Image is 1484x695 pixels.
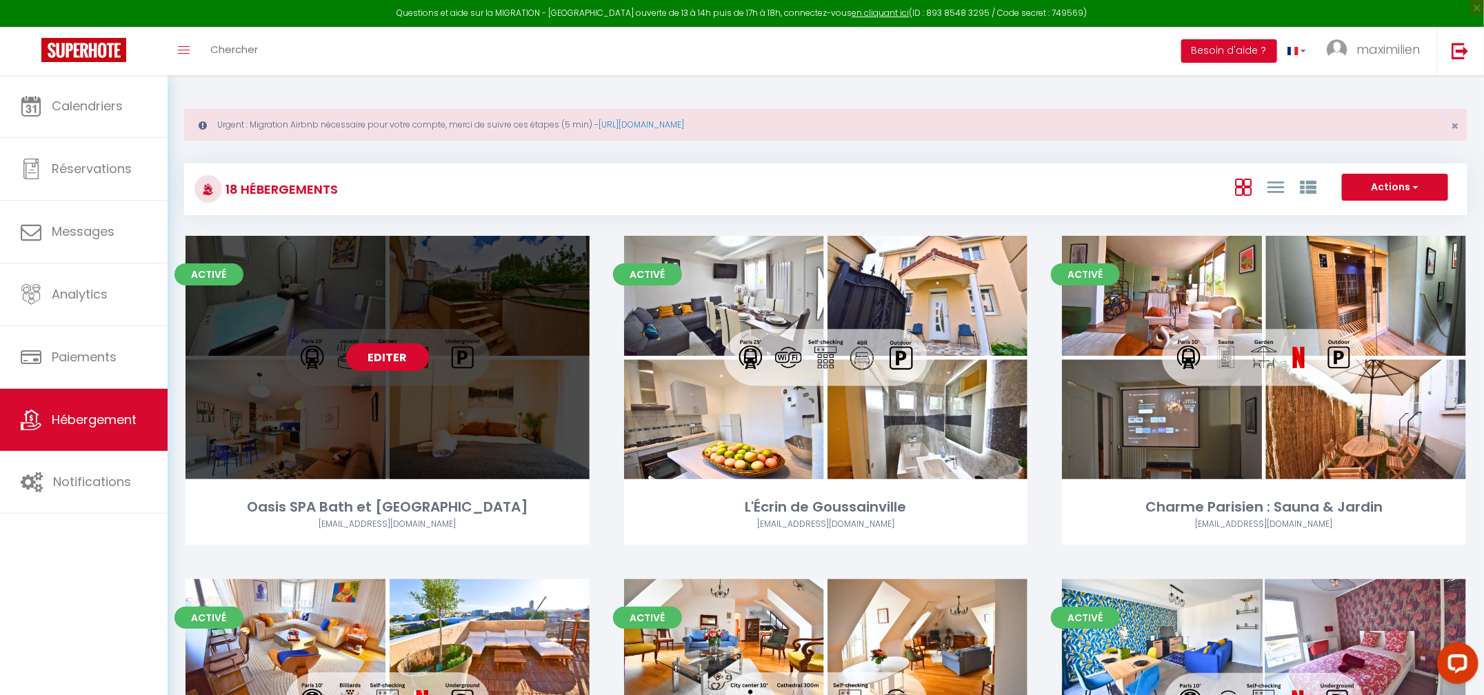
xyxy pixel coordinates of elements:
span: Activé [174,263,243,285]
div: Airbnb [624,518,1028,531]
button: Besoin d'aide ? [1181,39,1277,63]
a: Editer [346,343,429,371]
div: Airbnb [186,518,590,531]
a: Editer [1223,343,1305,371]
a: [URL][DOMAIN_NAME] [599,119,684,130]
a: Vue en Box [1235,175,1252,198]
a: en cliquant ici [852,7,910,19]
div: L'Écrin de Goussainville [624,496,1028,518]
span: Activé [174,607,243,629]
span: Analytics [52,285,108,303]
a: Vue par Groupe [1300,175,1316,198]
span: Réservations [52,160,132,177]
img: ... [1327,39,1347,60]
span: maximilien [1356,41,1420,58]
span: Messages [52,223,114,240]
div: Urgent : Migration Airbnb nécessaire pour votre compte, merci de suivre ces étapes (5 min) - [184,109,1467,141]
a: ... maximilien [1316,27,1437,75]
span: Notifications [53,473,131,490]
span: Activé [1051,263,1120,285]
a: Editer [784,343,867,371]
button: Close [1451,120,1458,132]
img: Super Booking [41,38,126,62]
a: Vue en Liste [1267,175,1284,198]
iframe: LiveChat chat widget [1426,637,1484,695]
span: Activé [1051,607,1120,629]
span: Activé [613,263,682,285]
span: Paiements [52,348,117,365]
span: Calendriers [52,97,123,114]
img: logout [1452,42,1469,59]
span: Chercher [210,42,258,57]
div: Charme Parisien : Sauna & Jardin [1062,496,1466,518]
button: Actions [1342,174,1448,201]
div: Airbnb [1062,518,1466,531]
a: Chercher [200,27,268,75]
span: Hébergement [52,411,137,428]
span: × [1451,117,1458,134]
h3: 18 Hébergements [222,174,338,205]
div: Oasis SPA Bath et [GEOGRAPHIC_DATA] [186,496,590,518]
span: Activé [613,607,682,629]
